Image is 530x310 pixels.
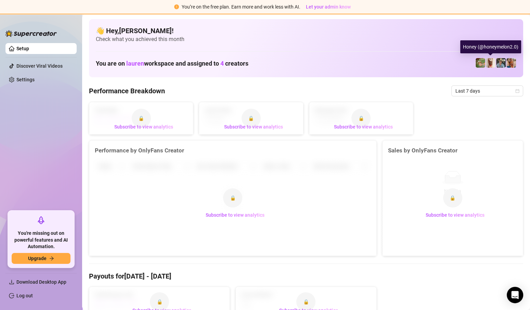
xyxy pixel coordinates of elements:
button: Subscribe to view analytics [200,210,270,220]
div: 🔒 [351,109,371,128]
button: Subscribe to view analytics [328,121,398,132]
span: Download Desktop App [16,279,66,285]
h4: 👋 Hey, [PERSON_NAME] ! [96,26,516,36]
img: ItsBlondebarbie [506,58,516,68]
button: Subscribe to view analytics [219,121,288,132]
span: Last 7 days [455,86,519,96]
button: Subscribe to view analytics [109,121,179,132]
button: Let your admin know [303,3,353,11]
h4: Performance Breakdown [89,86,165,96]
div: 🔒 [132,109,151,128]
button: Upgradearrow-right [12,253,70,264]
a: Settings [16,77,35,82]
div: Honey (@honeymelon2.0) [460,40,521,53]
div: 🔒 [443,188,462,207]
div: 🔒 [242,109,261,128]
span: Upgrade [28,256,47,261]
span: Subscribe to view analytics [334,124,393,130]
h4: Payouts for [DATE] - [DATE] [89,271,523,281]
span: Subscribe to view analytics [426,212,484,218]
a: Log out [16,293,33,298]
span: 4 [220,60,224,67]
span: Subscribe to view analytics [206,212,264,218]
span: lauren [126,60,144,67]
span: Check what you achieved this month [96,36,516,43]
span: exclamation-circle [174,4,179,9]
span: calendar [515,89,519,93]
span: arrow-right [49,256,54,261]
div: 🔒 [223,188,242,207]
img: Honey [486,58,495,68]
button: Subscribe to view analytics [420,210,490,220]
img: Cowgirl [476,58,485,68]
span: You’re on the free plan. Earn more and work less with AI. [182,4,300,10]
span: Let your admin know [306,4,351,10]
span: Subscribe to view analytics [114,124,173,130]
span: download [9,279,14,285]
img: Greg [496,58,506,68]
img: logo-BBDzfeDw.svg [5,30,57,37]
span: rocket [37,216,45,224]
a: Discover Viral Videos [16,63,63,69]
span: Subscribe to view analytics [224,124,283,130]
span: You're missing out on powerful features and AI Automation. [12,230,70,250]
a: Setup [16,46,29,51]
div: Open Intercom Messenger [507,287,523,303]
h1: You are on workspace and assigned to creators [96,60,248,67]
